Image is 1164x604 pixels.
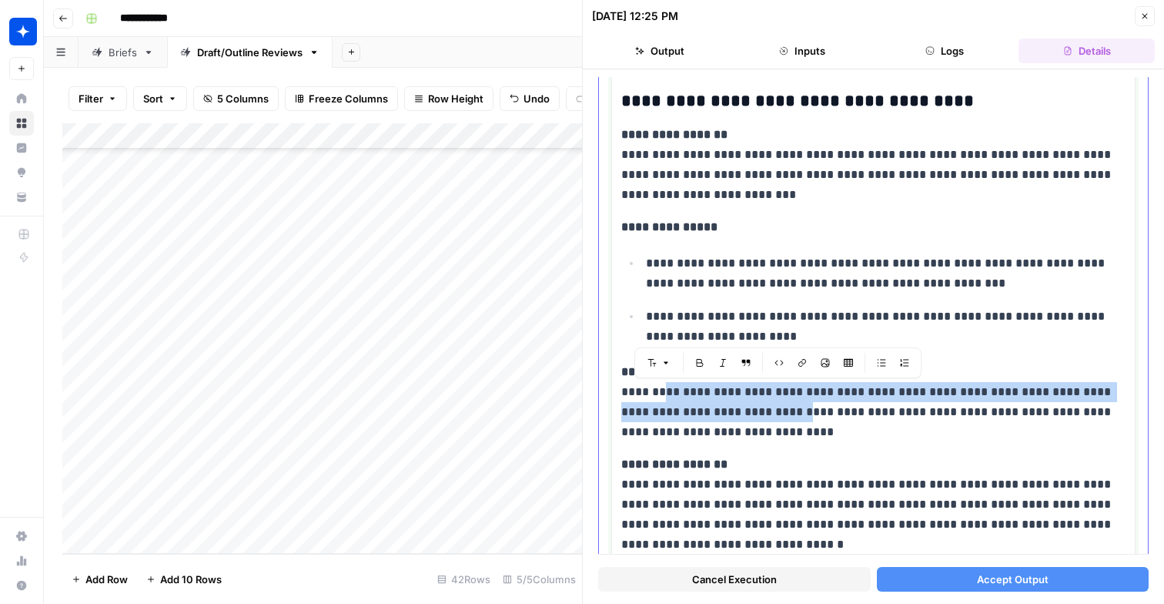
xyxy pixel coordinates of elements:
button: Inputs [734,39,871,63]
button: Accept Output [877,567,1149,592]
button: Undo [500,86,560,111]
span: Accept Output [977,572,1049,587]
button: Sort [133,86,187,111]
button: Add 10 Rows [137,567,231,592]
a: Your Data [9,185,34,210]
button: Freeze Columns [285,86,398,111]
div: Draft/Outline Reviews [197,45,303,60]
button: Details [1018,39,1155,63]
span: Filter [79,91,103,106]
span: Freeze Columns [309,91,388,106]
img: Wiz Logo [9,18,37,45]
span: Cancel Execution [692,572,777,587]
div: 42 Rows [431,567,497,592]
span: Sort [143,91,163,106]
span: Add 10 Rows [160,572,222,587]
a: Usage [9,549,34,573]
button: Help + Support [9,573,34,598]
a: Briefs [79,37,167,68]
button: Filter [69,86,127,111]
span: 5 Columns [217,91,269,106]
button: Add Row [62,567,137,592]
button: Output [592,39,728,63]
button: Row Height [404,86,493,111]
a: Browse [9,111,34,136]
div: [DATE] 12:25 PM [592,8,678,24]
a: Opportunities [9,160,34,185]
button: 5 Columns [193,86,279,111]
div: 5/5 Columns [497,567,582,592]
button: Cancel Execution [598,567,871,592]
span: Row Height [428,91,483,106]
a: Insights [9,136,34,160]
a: Draft/Outline Reviews [167,37,333,68]
button: Logs [877,39,1013,63]
span: Add Row [85,572,128,587]
div: Briefs [109,45,137,60]
button: Workspace: Wiz [9,12,34,51]
span: Undo [523,91,550,106]
a: Settings [9,524,34,549]
a: Home [9,86,34,111]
